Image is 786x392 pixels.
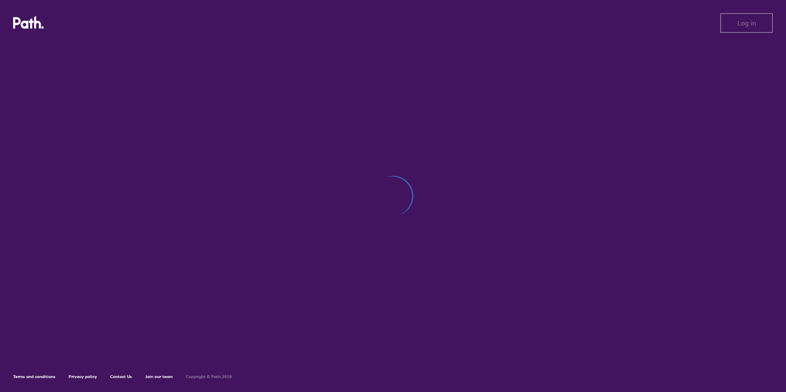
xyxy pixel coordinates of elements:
[13,374,55,379] a: Terms and conditions
[737,19,756,27] span: Log in
[69,374,97,379] a: Privacy policy
[720,13,773,33] button: Log in
[186,374,232,379] h6: Copyright © Path 2018
[145,374,173,379] a: Join our team
[110,374,132,379] a: Contact Us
